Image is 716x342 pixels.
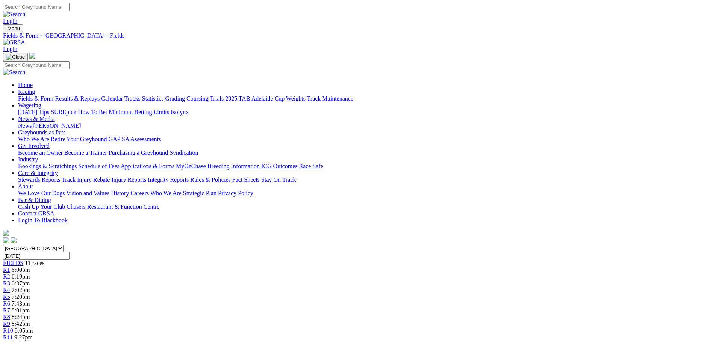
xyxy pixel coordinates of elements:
a: Track Injury Rebate [62,176,110,183]
span: 7:02pm [12,287,30,293]
a: Become an Owner [18,149,63,156]
span: R6 [3,300,10,307]
a: R11 [3,334,13,340]
a: Integrity Reports [148,176,189,183]
img: Search [3,11,26,18]
a: How To Bet [78,109,107,115]
span: 9:27pm [14,334,33,340]
a: R1 [3,267,10,273]
a: Retire Your Greyhound [51,136,107,142]
span: 6:19pm [12,273,30,280]
a: Cash Up Your Club [18,203,65,210]
a: We Love Our Dogs [18,190,65,196]
a: Syndication [170,149,198,156]
div: Fields & Form - [GEOGRAPHIC_DATA] - Fields [3,32,713,39]
a: Calendar [101,95,123,102]
div: News & Media [18,122,713,129]
a: Bookings & Scratchings [18,163,77,169]
span: 11 races [25,260,44,266]
a: History [111,190,129,196]
input: Search [3,61,70,69]
a: About [18,183,33,190]
a: Who We Are [150,190,182,196]
a: Care & Integrity [18,170,58,176]
a: Injury Reports [111,176,146,183]
div: Racing [18,95,713,102]
span: 6:37pm [12,280,30,286]
a: Tracks [124,95,141,102]
a: Track Maintenance [307,95,353,102]
img: logo-grsa-white.png [3,230,9,236]
a: R3 [3,280,10,286]
a: Wagering [18,102,41,108]
a: Fact Sheets [232,176,260,183]
span: 9:05pm [15,327,33,334]
a: Trials [210,95,224,102]
a: Strategic Plan [183,190,216,196]
a: Home [18,82,33,88]
button: Toggle navigation [3,24,23,32]
div: Greyhounds as Pets [18,136,713,143]
a: Login [3,46,17,52]
a: Who We Are [18,136,49,142]
a: Purchasing a Greyhound [109,149,168,156]
a: Industry [18,156,38,163]
img: Search [3,69,26,76]
div: Care & Integrity [18,176,713,183]
a: R10 [3,327,13,334]
span: 7:43pm [12,300,30,307]
a: FIELDS [3,260,23,266]
a: Race Safe [299,163,323,169]
a: Get Involved [18,143,50,149]
a: Grading [165,95,185,102]
a: Breeding Information [207,163,260,169]
a: R7 [3,307,10,313]
a: News [18,122,32,129]
a: R9 [3,321,10,327]
img: Close [6,54,25,60]
a: Stewards Reports [18,176,60,183]
div: Wagering [18,109,713,116]
a: Rules & Policies [190,176,231,183]
span: 7:20pm [12,294,30,300]
a: Contact GRSA [18,210,54,217]
span: R4 [3,287,10,293]
a: Greyhounds as Pets [18,129,65,136]
a: Isolynx [171,109,189,115]
a: Bar & Dining [18,197,51,203]
button: Toggle navigation [3,53,28,61]
a: Login [3,18,17,24]
img: GRSA [3,39,25,46]
a: Chasers Restaurant & Function Centre [67,203,159,210]
a: SUREpick [51,109,76,115]
a: R5 [3,294,10,300]
a: GAP SA Assessments [109,136,161,142]
a: [PERSON_NAME] [33,122,81,129]
span: 8:42pm [12,321,30,327]
img: logo-grsa-white.png [29,53,35,59]
div: Industry [18,163,713,170]
a: Vision and Values [66,190,109,196]
span: 6:00pm [12,267,30,273]
a: ICG Outcomes [261,163,297,169]
a: Weights [286,95,306,102]
a: R8 [3,314,10,320]
span: Menu [8,26,20,31]
a: Racing [18,89,35,95]
span: 8:24pm [12,314,30,320]
input: Search [3,3,70,11]
a: Stay On Track [261,176,296,183]
a: Careers [130,190,149,196]
div: About [18,190,713,197]
a: Statistics [142,95,164,102]
a: Coursing [186,95,209,102]
span: 8:01pm [12,307,30,313]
